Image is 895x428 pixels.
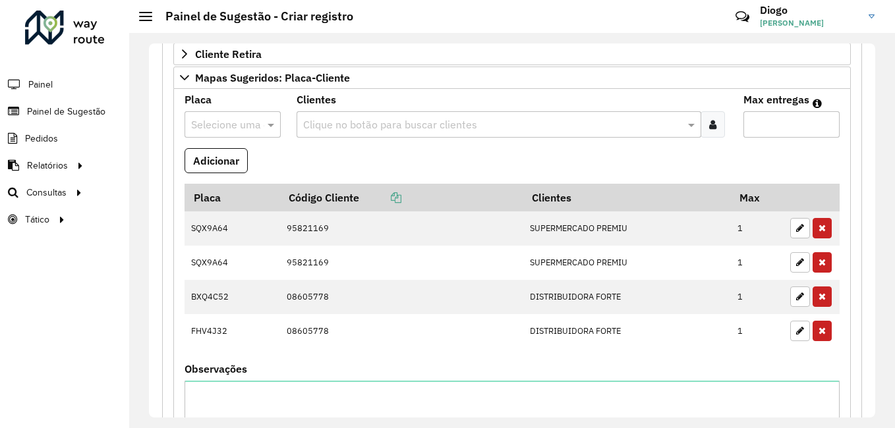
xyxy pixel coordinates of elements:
span: Painel [28,78,53,92]
td: 95821169 [279,211,523,246]
span: Consultas [26,186,67,200]
td: DISTRIBUIDORA FORTE [523,314,731,348]
a: Cliente Retira [173,43,851,65]
h2: Painel de Sugestão - Criar registro [152,9,353,24]
span: Cliente Retira [195,49,262,59]
button: Adicionar [185,148,248,173]
td: BXQ4C52 [185,280,279,314]
label: Placa [185,92,212,107]
td: 1 [731,314,784,348]
span: Pedidos [25,132,58,146]
a: Contato Rápido [728,3,757,31]
span: Tático [25,213,49,227]
td: SUPERMERCADO PREMIU [523,246,731,280]
span: [PERSON_NAME] [760,17,859,29]
td: DISTRIBUIDORA FORTE [523,280,731,314]
th: Max [731,184,784,211]
h3: Diogo [760,4,859,16]
th: Clientes [523,184,731,211]
label: Max entregas [743,92,809,107]
td: FHV4J32 [185,314,279,348]
td: SQX9A64 [185,211,279,246]
a: Mapas Sugeridos: Placa-Cliente [173,67,851,89]
td: SQX9A64 [185,246,279,280]
span: Relatórios [27,159,68,173]
td: 95821169 [279,246,523,280]
td: 08605778 [279,314,523,348]
span: Mapas Sugeridos: Placa-Cliente [195,72,350,83]
label: Clientes [297,92,336,107]
td: 1 [731,211,784,246]
td: SUPERMERCADO PREMIU [523,211,731,246]
td: 1 [731,280,784,314]
td: 1 [731,246,784,280]
span: Painel de Sugestão [27,105,105,119]
td: 08605778 [279,280,523,314]
label: Observações [185,361,247,377]
a: Copiar [359,191,401,204]
th: Código Cliente [279,184,523,211]
th: Placa [185,184,279,211]
em: Máximo de clientes que serão colocados na mesma rota com os clientes informados [813,98,822,109]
